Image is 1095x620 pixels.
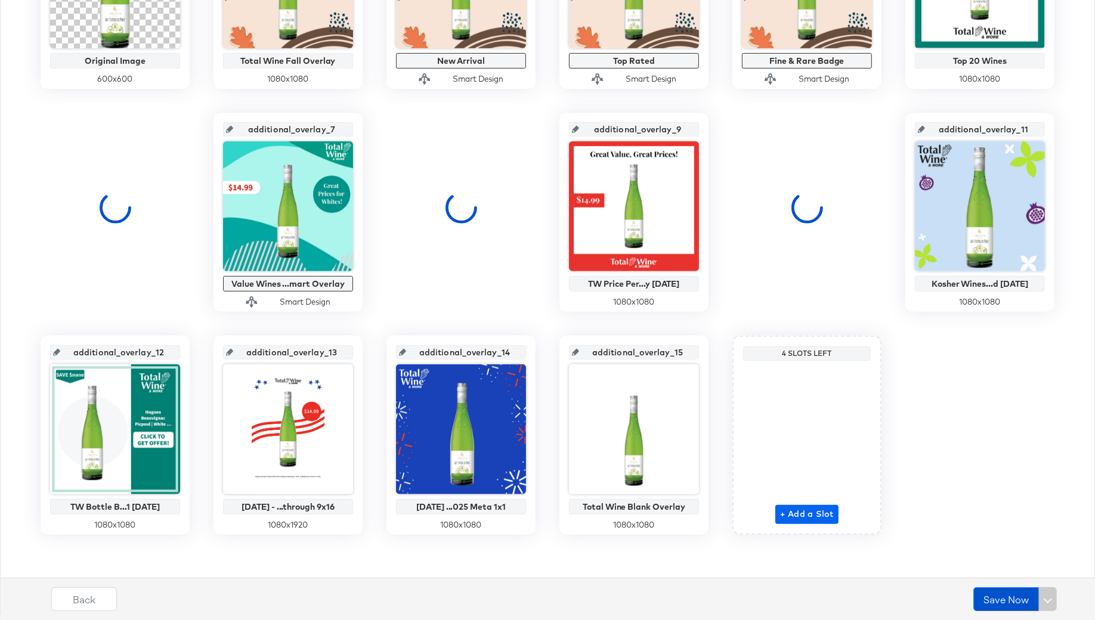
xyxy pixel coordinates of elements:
div: Smart Design [626,73,676,85]
div: 1080 x 1080 [223,73,353,85]
div: TW Price Per...y [DATE] [572,279,696,289]
div: 1080 x 1080 [915,296,1045,308]
div: Smart Design [799,73,849,85]
div: Top Rated [572,56,696,66]
button: Save Now [973,587,1039,611]
div: 1080 x 1080 [569,519,699,531]
div: Value Wines ...mart Overlay [226,279,350,289]
div: Total Wine Blank Overlay [572,502,696,511]
div: [DATE] ...025 Meta 1x1 [399,502,523,511]
div: Smart Design [453,73,503,85]
div: Fine & Rare Badge [745,56,869,66]
div: New Arrival [399,56,523,66]
div: 1080 x 1920 [223,519,353,531]
div: 1080 x 1080 [50,519,180,531]
div: Total Wine Fall Overlay [226,56,350,66]
button: Back [51,587,117,611]
div: TW Bottle B...1 [DATE] [53,502,177,511]
div: Top 20 Wines [918,56,1042,66]
div: [DATE] - ...through 9x16 [226,502,350,511]
div: Smart Design [280,296,330,308]
div: 1080 x 1080 [396,519,526,531]
div: 1080 x 1080 [915,73,1045,85]
div: 4 Slots Left [746,349,868,358]
span: + Add a Slot [780,507,834,522]
button: + Add a Slot [775,505,839,524]
div: 1080 x 1080 [569,296,699,308]
div: Original Image [53,56,177,66]
div: Kosher Wines...d [DATE] [918,279,1042,289]
div: 600 x 600 [50,73,180,85]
